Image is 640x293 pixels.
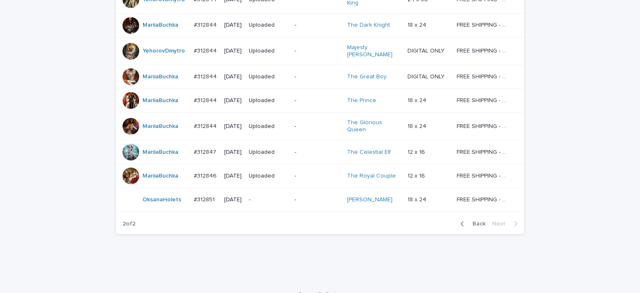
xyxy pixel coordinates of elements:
p: [DATE] [224,196,242,203]
p: - [295,22,341,29]
p: - [295,196,341,203]
tr: MariiaBuchka #312847#312847 [DATE]Uploaded-The Celestial Elf 12 x 1612 x 16 FREE SHIPPING - previ... [116,140,524,164]
tr: MariiaBuchka #312844#312844 [DATE]Uploaded-The Great Boy DIGITAL ONLYDIGITAL ONLY FREE SHIPPING -... [116,65,524,89]
p: [DATE] [224,97,242,104]
p: #312851 [194,195,216,203]
p: 18 x 24 [407,95,428,104]
p: 18 x 24 [407,121,428,130]
tr: MariiaBuchka #312844#312844 [DATE]Uploaded-The Glorious Queen 18 x 2418 x 24 FREE SHIPPING - prev... [116,113,524,140]
p: 12 x 16 [407,171,427,180]
p: FREE SHIPPING - preview in 1-2 business days, after your approval delivery will take 5-10 b.d. [457,195,510,203]
p: FREE SHIPPING - preview in 1-2 business days, after your approval delivery will take 5-10 b.d. [457,121,510,130]
a: MariiaBuchka [142,73,178,80]
p: - [295,173,341,180]
p: Uploaded [249,97,287,104]
a: OksanaHolets [142,196,181,203]
p: 12 x 16 [407,147,427,156]
p: - [295,97,341,104]
p: DIGITAL ONLY [407,46,446,55]
p: FREE SHIPPING - preview in 1-2 business days, after your approval delivery will take 5-10 b.d. [457,72,510,80]
p: #312844 [194,72,218,80]
p: [DATE] [224,73,242,80]
p: Uploaded [249,48,287,55]
p: [DATE] [224,173,242,180]
a: The Glorious Queen [347,119,399,133]
p: Uploaded [249,149,287,156]
a: Majesty [PERSON_NAME] [347,44,399,58]
p: Uploaded [249,173,287,180]
p: FREE SHIPPING - preview in 1-2 business days, after your approval delivery will take 5-10 b.d. [457,95,510,104]
button: Back [454,220,489,228]
p: Uploaded [249,22,287,29]
button: Next [489,220,524,228]
tr: MariiaBuchka #312844#312844 [DATE]Uploaded-The Dark Knight 18 x 2418 x 24 FREE SHIPPING - preview... [116,13,524,37]
p: FREE SHIPPING - preview in 1-2 business days, after your approval delivery will take 5-10 b.d. [457,147,510,156]
p: [DATE] [224,149,242,156]
p: 18 x 24 [407,20,428,29]
p: FREE SHIPPING - preview in 1-2 business days, after your approval delivery will take 5-10 b.d. [457,171,510,180]
p: - [295,48,341,55]
p: 18 x 24 [407,195,428,203]
a: The Dark Knight [347,22,390,29]
a: [PERSON_NAME] [347,196,392,203]
p: #312847 [194,147,218,156]
p: FREE SHIPPING - preview in 1-2 business days, after your approval delivery will take 5-10 b.d. [457,46,510,55]
p: [DATE] [224,22,242,29]
tr: MariiaBuchka #312844#312844 [DATE]Uploaded-The Prince 18 x 2418 x 24 FREE SHIPPING - preview in 1... [116,89,524,113]
p: Uploaded [249,123,287,130]
p: - [249,196,287,203]
p: Uploaded [249,73,287,80]
a: YehorovDmytro [142,48,185,55]
p: #312844 [194,46,218,55]
span: Back [467,221,485,227]
p: DIGITAL ONLY [407,72,446,80]
a: The Great Boy [347,73,387,80]
p: - [295,73,341,80]
a: MariiaBuchka [142,97,178,104]
tr: OksanaHolets #312851#312851 [DATE]--[PERSON_NAME] 18 x 2418 x 24 FREE SHIPPING - preview in 1-2 b... [116,188,524,211]
p: #312846 [194,171,218,180]
a: The Prince [347,97,376,104]
span: Next [492,221,510,227]
p: - [295,149,341,156]
a: MariiaBuchka [142,22,178,29]
tr: MariiaBuchka #312846#312846 [DATE]Uploaded-The Royal Couple 12 x 1612 x 16 FREE SHIPPING - previe... [116,164,524,188]
tr: YehorovDmytro #312844#312844 [DATE]Uploaded-Majesty [PERSON_NAME] DIGITAL ONLYDIGITAL ONLY FREE S... [116,37,524,65]
a: MariiaBuchka [142,173,178,180]
p: #312844 [194,95,218,104]
p: [DATE] [224,123,242,130]
p: 2 of 2 [116,214,142,234]
p: FREE SHIPPING - preview in 1-2 business days, after your approval delivery will take 5-10 b.d. [457,20,510,29]
a: The Royal Couple [347,173,396,180]
p: #312844 [194,121,218,130]
p: - [295,123,341,130]
p: [DATE] [224,48,242,55]
a: MariiaBuchka [142,123,178,130]
p: #312844 [194,20,218,29]
a: The Celestial Elf [347,149,391,156]
a: MariiaBuchka [142,149,178,156]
